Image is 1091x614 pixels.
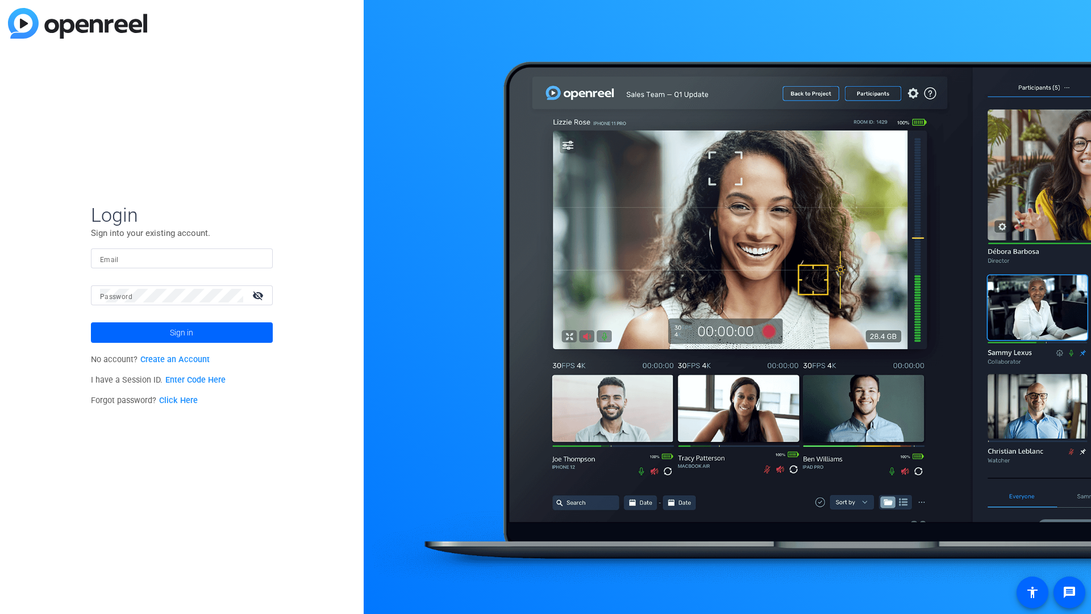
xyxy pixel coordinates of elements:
img: blue-gradient.svg [8,8,147,39]
a: Click Here [159,396,198,405]
span: No account? [91,355,210,364]
mat-icon: message [1063,586,1076,599]
mat-label: Password [100,293,132,301]
mat-icon: visibility_off [245,287,273,304]
span: Login [91,203,273,227]
mat-icon: accessibility [1026,586,1039,599]
input: Enter Email Address [100,252,264,265]
span: Forgot password? [91,396,198,405]
span: I have a Session ID. [91,375,226,385]
a: Create an Account [140,355,210,364]
button: Sign in [91,322,273,343]
span: Sign in [170,318,193,347]
a: Enter Code Here [165,375,226,385]
p: Sign into your existing account. [91,227,273,239]
mat-label: Email [100,256,119,264]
